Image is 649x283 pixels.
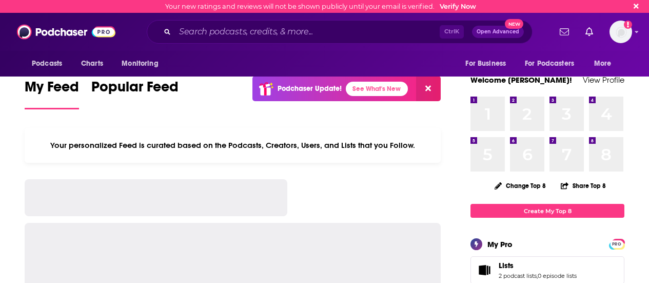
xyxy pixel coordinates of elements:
a: Welcome [PERSON_NAME]! [470,75,572,85]
span: Popular Feed [91,78,179,102]
button: Change Top 8 [488,179,552,192]
a: Lists [499,261,577,270]
p: Podchaser Update! [278,84,342,93]
button: Show profile menu [609,21,632,43]
span: Open Advanced [477,29,519,34]
div: Search podcasts, credits, & more... [147,20,533,44]
div: Your new ratings and reviews will not be shown publicly until your email is verified. [165,3,476,10]
span: PRO [611,240,623,248]
a: 2 podcast lists [499,272,537,279]
a: Charts [74,54,109,73]
svg: Email not verified [624,21,632,29]
button: open menu [587,54,624,73]
button: open menu [518,54,589,73]
div: My Pro [487,239,513,249]
span: , [537,272,538,279]
a: PRO [611,240,623,248]
button: Open AdvancedNew [472,26,524,38]
span: For Business [465,56,506,71]
a: Show notifications dropdown [581,23,597,41]
a: See What's New [346,82,408,96]
span: Lists [499,261,514,270]
img: User Profile [609,21,632,43]
span: New [505,19,523,29]
a: 0 episode lists [538,272,577,279]
span: For Podcasters [525,56,574,71]
a: Create My Top 8 [470,204,624,218]
span: Podcasts [32,56,62,71]
button: open menu [458,54,519,73]
img: Podchaser - Follow, Share and Rate Podcasts [17,22,115,42]
button: open menu [114,54,171,73]
a: Show notifications dropdown [556,23,573,41]
span: My Feed [25,78,79,102]
span: More [594,56,612,71]
a: View Profile [583,75,624,85]
button: Share Top 8 [560,176,606,196]
a: Popular Feed [91,78,179,109]
a: Verify Now [440,3,476,10]
button: open menu [25,54,75,73]
span: Monitoring [122,56,158,71]
div: Your personalized Feed is curated based on the Podcasts, Creators, Users, and Lists that you Follow. [25,128,441,163]
span: Logged in as celadonmarketing [609,21,632,43]
span: Charts [81,56,103,71]
a: My Feed [25,78,79,109]
input: Search podcasts, credits, & more... [175,24,440,40]
a: Lists [474,263,495,277]
span: Ctrl K [440,25,464,39]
